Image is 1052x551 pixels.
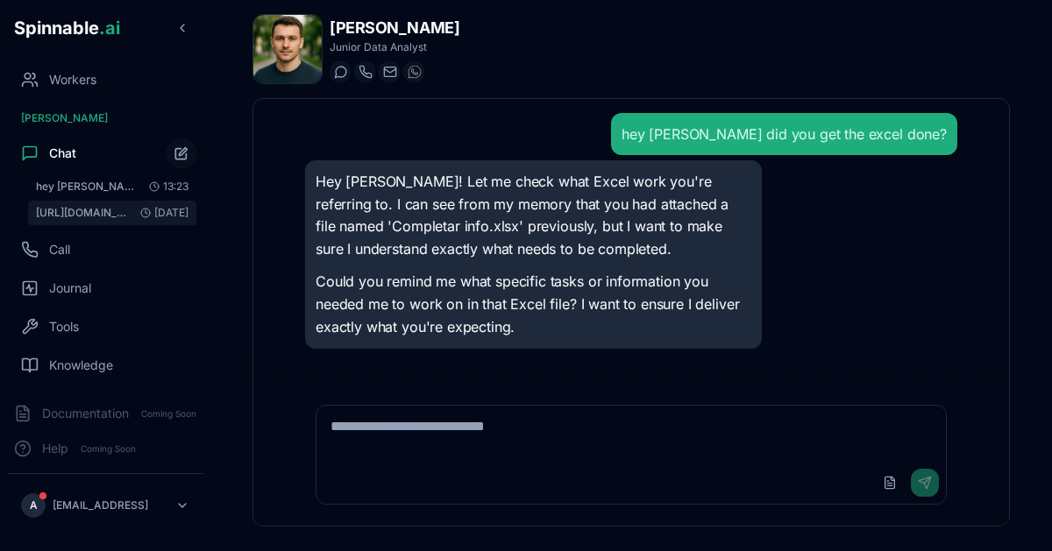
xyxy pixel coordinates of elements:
span: 13:23 [142,180,188,194]
p: Junior Data Analyst [330,40,459,54]
button: A[EMAIL_ADDRESS] [14,488,196,523]
span: Spinnable [14,18,120,39]
span: Tools [49,318,79,336]
span: Help [42,440,68,457]
p: Could you remind me what specific tasks or information you needed me to work on in that Excel fil... [316,271,751,338]
span: .ai [99,18,120,39]
span: [DATE] [133,206,188,220]
span: Coming Soon [136,406,202,422]
span: Knowledge [49,357,113,374]
span: https://docs.google.com/spreadsheets/d/18lS6EZoV5QxHVT33qroh5VbG-EIk67Goi0RtB08zvok/edit?usp=shar... [36,206,133,220]
div: hey [PERSON_NAME] did you get the excel done? [622,124,947,145]
button: WhatsApp [403,61,424,82]
span: Workers [49,71,96,88]
span: Documentation [42,405,129,422]
button: Start a chat with Pavel Stoyanov [330,61,351,82]
img: Pavel Stoyanov [253,15,322,83]
span: Call [49,241,70,258]
span: Coming Soon [75,441,141,457]
span: A [30,498,38,512]
button: Start a call with Pavel Stoyanov [354,61,375,82]
div: [PERSON_NAME] [7,104,203,132]
img: WhatsApp [408,65,422,79]
button: Open conversation: hey pavel did you get the excel done? [28,174,196,199]
button: Open conversation: https://docs.google.com/spreadsheets/d/18lS6EZoV5QxHVT33qroh5VbG-EIk67Goi0RtB0... [28,201,196,225]
button: Start new chat [167,138,196,168]
p: [EMAIL_ADDRESS] [53,498,148,512]
span: Journal [49,279,91,297]
span: Chat [49,145,76,162]
span: hey pavel did you get the excel done?: Hey André! Let me check what Excel work you're referring t... [36,180,135,194]
p: Hey [PERSON_NAME]! Let me check what Excel work you're referring to. I can see from my memory tha... [316,171,751,260]
button: Send email to pavel.stoyanov@getspinnable.ai [379,61,400,82]
h1: [PERSON_NAME] [330,16,459,40]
